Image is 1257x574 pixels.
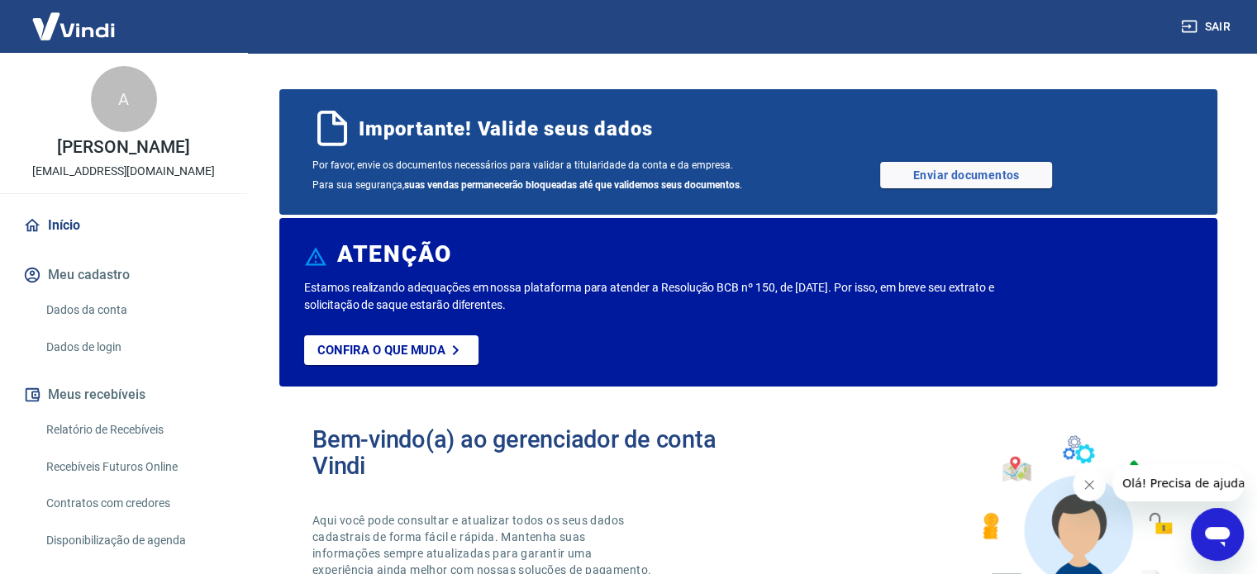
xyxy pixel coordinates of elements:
[20,377,227,413] button: Meus recebíveis
[57,139,189,156] p: [PERSON_NAME]
[40,486,227,520] a: Contratos com credores
[337,246,452,263] h6: ATENÇÃO
[40,450,227,484] a: Recebíveis Futuros Online
[40,524,227,557] a: Disponibilização de agenda
[404,179,740,191] b: suas vendas permanecerão bloqueadas até que validemos seus documentos
[312,155,749,195] span: Por favor, envie os documentos necessários para validar a titularidade da conta e da empresa. Par...
[317,343,445,358] p: Confira o que muda
[20,257,227,293] button: Meu cadastro
[312,426,749,479] h2: Bem-vindo(a) ao gerenciador de conta Vindi
[1073,468,1106,501] iframe: Fechar mensagem
[20,1,127,51] img: Vindi
[40,293,227,327] a: Dados da conta
[304,279,1015,314] p: Estamos realizando adequações em nossa plataforma para atender a Resolução BCB nº 150, de [DATE]....
[40,413,227,447] a: Relatório de Recebíveis
[880,162,1052,188] a: Enviar documentos
[10,12,139,25] span: Olá! Precisa de ajuda?
[20,207,227,244] a: Início
[32,163,215,180] p: [EMAIL_ADDRESS][DOMAIN_NAME]
[359,116,652,142] span: Importante! Valide seus dados
[1112,465,1244,501] iframe: Mensagem da empresa
[1191,508,1244,561] iframe: Botão para abrir a janela de mensagens
[304,335,479,365] a: Confira o que muda
[40,330,227,364] a: Dados de login
[91,66,157,132] div: A
[1178,12,1237,42] button: Sair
